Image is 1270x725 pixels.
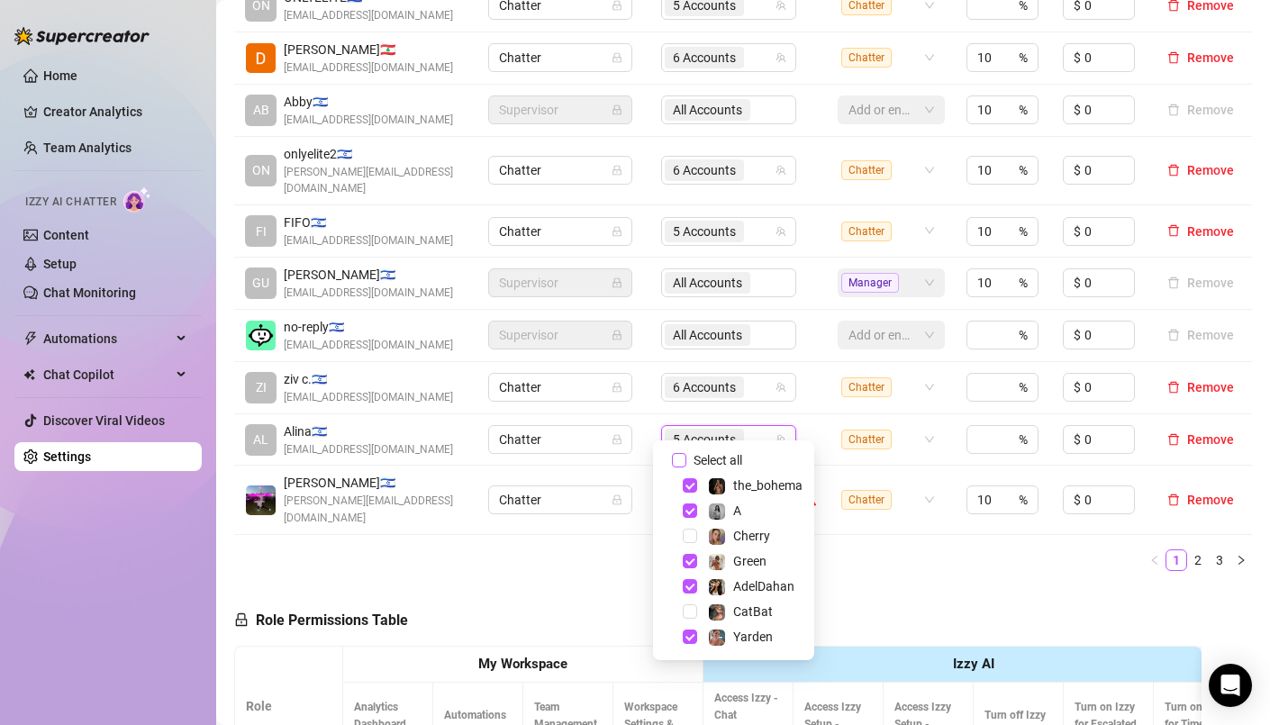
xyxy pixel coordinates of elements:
img: AdelDahan [709,579,725,595]
span: left [1149,555,1160,566]
span: [EMAIL_ADDRESS][DOMAIN_NAME] [284,441,453,458]
span: 6 Accounts [673,48,736,68]
span: 6 Accounts [673,377,736,397]
span: lock [612,165,622,176]
a: Discover Viral Videos [43,413,165,428]
span: [PERSON_NAME] 🇮🇱 [284,265,453,285]
span: Select tree node [683,554,697,568]
span: FIFO 🇮🇱 [284,213,453,232]
span: Chatter [841,48,892,68]
span: [EMAIL_ADDRESS][DOMAIN_NAME] [284,7,453,24]
span: Chatter [499,44,621,71]
span: lock [612,434,622,445]
span: no-reply 🇮🇱 [284,317,453,337]
span: Chatter [841,160,892,180]
span: Chatter [841,490,892,510]
button: Remove [1160,272,1241,294]
button: right [1230,549,1252,571]
span: Select all [686,450,749,470]
span: Alina 🇮🇱 [284,421,453,441]
span: thunderbolt [23,331,38,346]
span: lock [612,52,622,63]
span: Chatter [499,426,621,453]
span: [EMAIL_ADDRESS][DOMAIN_NAME] [284,59,453,77]
a: 2 [1188,550,1208,570]
span: lock [612,277,622,288]
span: 5 Accounts [673,222,736,241]
span: Select tree node [683,604,697,619]
span: lock [612,226,622,237]
span: ON [252,160,270,180]
img: no-reply [246,321,276,350]
img: the_bohema [709,478,725,494]
span: delete [1167,224,1180,237]
span: Chatter [841,430,892,449]
span: Manager [841,273,899,293]
span: Remove [1187,432,1234,447]
span: [PERSON_NAME][EMAIL_ADDRESS][DOMAIN_NAME] [284,493,467,527]
span: A [733,503,741,518]
li: 1 [1166,549,1187,571]
span: AL [253,430,268,449]
span: team [776,382,786,393]
span: 6 Accounts [673,160,736,180]
span: Select tree node [683,478,697,493]
span: delete [1167,51,1180,64]
div: Open Intercom Messenger [1209,664,1252,707]
span: Chatter [499,374,621,401]
img: CatBat [709,604,725,621]
span: delete [1167,494,1180,506]
span: [PERSON_NAME][EMAIL_ADDRESS][DOMAIN_NAME] [284,164,467,198]
span: team [776,434,786,445]
span: lock [612,330,622,340]
span: AB [253,100,269,120]
img: Yarden [709,630,725,646]
span: delete [1167,164,1180,177]
span: team [776,226,786,237]
span: Green [733,554,767,568]
button: Remove [1160,489,1241,511]
button: Remove [1160,159,1241,181]
a: Chat Monitoring [43,285,136,300]
span: Chatter [499,486,621,513]
span: Chatter [499,218,621,245]
span: Chatter [841,222,892,241]
a: Settings [43,449,91,464]
img: Green [709,554,725,570]
a: Setup [43,257,77,271]
button: Remove [1160,429,1241,450]
li: 2 [1187,549,1209,571]
img: Cherry [709,529,725,545]
span: lock [612,382,622,393]
span: GU [252,273,269,293]
li: 3 [1209,549,1230,571]
span: Supervisor [499,96,621,123]
span: [PERSON_NAME] 🇱🇧 [284,40,453,59]
span: [PERSON_NAME] 🇮🇱 [284,473,467,493]
span: Remove [1187,380,1234,394]
span: [EMAIL_ADDRESS][DOMAIN_NAME] [284,112,453,129]
span: Remove [1187,50,1234,65]
span: onlyelite2 🇮🇱 [284,144,467,164]
span: CatBat [733,604,773,619]
span: lock [612,104,622,115]
strong: Izzy AI [953,656,994,672]
button: left [1144,549,1166,571]
li: Previous Page [1144,549,1166,571]
span: lock [234,612,249,627]
span: [EMAIL_ADDRESS][DOMAIN_NAME] [284,232,453,249]
span: 5 Accounts [665,221,744,242]
button: Remove [1160,376,1241,398]
span: team [776,165,786,176]
img: A [709,503,725,520]
span: Select tree node [683,630,697,644]
span: 6 Accounts [665,47,744,68]
img: AI Chatter [123,186,151,213]
span: ziv c. 🇮🇱 [284,369,453,389]
span: Remove [1187,163,1234,177]
h5: Role Permissions Table [234,610,408,631]
span: team [776,52,786,63]
a: Content [43,228,89,242]
span: Remove [1187,493,1234,507]
button: Remove [1160,221,1241,242]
